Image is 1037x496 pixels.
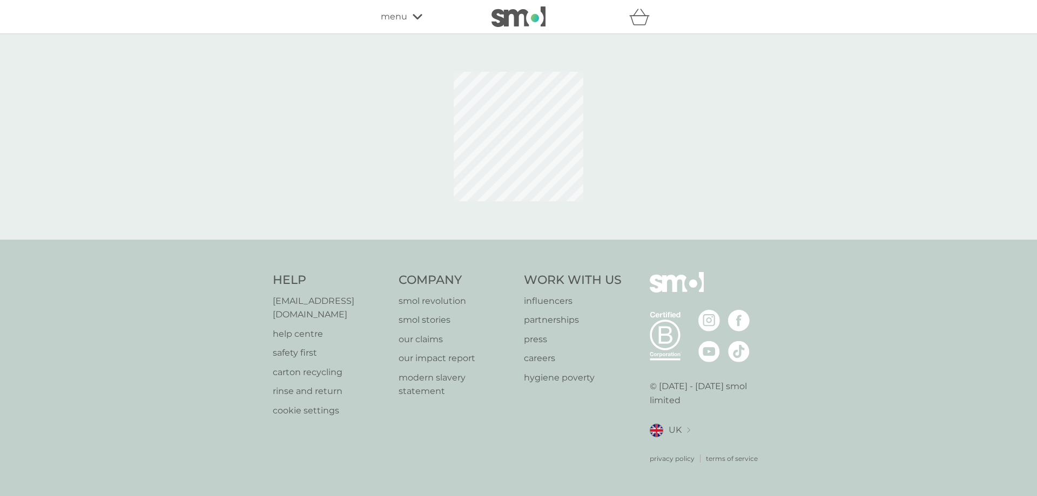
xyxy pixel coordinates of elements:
a: our impact report [399,351,514,365]
a: terms of service [706,453,758,464]
a: carton recycling [273,365,388,379]
h4: Help [273,272,388,289]
img: visit the smol Tiktok page [728,341,750,362]
a: rinse and return [273,384,388,398]
img: visit the smol Instagram page [698,310,720,331]
a: help centre [273,327,388,341]
a: partnerships [524,313,622,327]
a: smol revolution [399,294,514,308]
a: influencers [524,294,622,308]
a: modern slavery statement [399,371,514,398]
a: safety first [273,346,388,360]
span: menu [381,10,407,24]
a: cookie settings [273,404,388,418]
a: smol stories [399,313,514,327]
img: visit the smol Youtube page [698,341,720,362]
img: UK flag [650,424,663,437]
a: our claims [399,332,514,346]
a: press [524,332,622,346]
div: basket [629,6,656,28]
a: careers [524,351,622,365]
h4: Company [399,272,514,289]
h4: Work With Us [524,272,622,289]
img: smol [491,6,546,27]
img: visit the smol Facebook page [728,310,750,331]
a: privacy policy [650,453,695,464]
img: select a new location [687,427,690,433]
a: [EMAIL_ADDRESS][DOMAIN_NAME] [273,294,388,322]
img: smol [650,272,704,309]
span: UK [669,423,682,437]
p: © [DATE] - [DATE] smol limited [650,379,765,407]
a: hygiene poverty [524,371,622,385]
